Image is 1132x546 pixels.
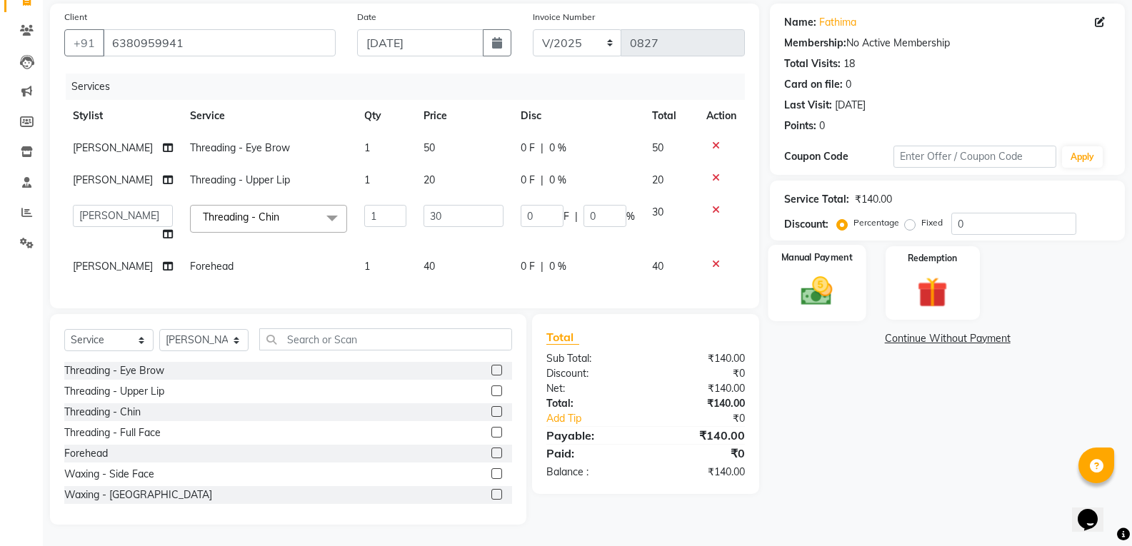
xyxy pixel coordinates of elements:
div: Discount: [784,217,828,232]
div: Threading - Full Face [64,425,161,440]
span: 30 [652,206,663,218]
span: 50 [652,141,663,154]
div: Last Visit: [784,98,832,113]
div: No Active Membership [784,36,1111,51]
span: 40 [652,260,663,273]
label: Percentage [853,216,899,229]
div: ₹140.00 [646,351,756,366]
div: [DATE] [835,98,866,113]
th: Action [698,100,745,132]
span: 1 [364,141,370,154]
div: Waxing - [GEOGRAPHIC_DATA] [64,487,212,502]
div: ₹0 [664,411,756,426]
span: 0 F [521,141,535,156]
span: 0 F [521,259,535,274]
div: Threading - Chin [64,405,141,420]
div: Waxing - Side Face [64,467,154,482]
span: Threading - Chin [203,211,279,223]
span: 1 [364,260,370,273]
div: ₹140.00 [855,192,892,207]
div: Total: [536,396,646,411]
span: [PERSON_NAME] [73,260,153,273]
th: Price [415,100,512,132]
div: Name: [784,15,816,30]
div: Net: [536,381,646,396]
div: ₹140.00 [646,396,756,411]
div: Sub Total: [536,351,646,366]
input: Search or Scan [259,328,512,350]
span: | [541,259,544,274]
label: Fixed [921,216,943,229]
div: Coupon Code [784,149,893,164]
input: Enter Offer / Coupon Code [893,146,1056,168]
div: Membership: [784,36,846,51]
div: Service Total: [784,192,849,207]
span: 50 [424,141,435,154]
label: Client [64,11,87,24]
span: Forehead [190,260,234,273]
div: Card on file: [784,77,843,92]
span: % [626,209,635,224]
span: 1 [364,173,370,186]
div: Points: [784,118,816,133]
div: 0 [819,118,825,133]
button: +91 [64,29,104,56]
th: Stylist [64,100,181,132]
span: 0 % [549,141,566,156]
div: ₹0 [646,445,756,462]
label: Redemption [908,252,957,265]
th: Disc [512,100,643,132]
span: 0 % [549,259,566,274]
span: 0 % [549,173,566,188]
img: _cash.svg [791,273,842,309]
span: 0 F [521,173,535,188]
span: [PERSON_NAME] [73,173,153,186]
div: ₹140.00 [646,381,756,396]
label: Invoice Number [533,11,595,24]
div: ₹0 [646,366,756,381]
a: x [279,211,286,223]
span: | [541,141,544,156]
img: _gift.svg [908,273,957,311]
div: Threading - Eye Brow [64,363,164,378]
label: Date [357,11,376,24]
button: Apply [1062,146,1103,168]
span: Total [546,330,579,345]
div: Services [66,74,756,100]
div: Payable: [536,427,646,444]
span: F [564,209,569,224]
div: Paid: [536,445,646,462]
div: ₹140.00 [646,427,756,444]
input: Search by Name/Mobile/Email/Code [103,29,336,56]
span: | [575,209,578,224]
div: ₹140.00 [646,465,756,480]
a: Add Tip [536,411,664,426]
a: Continue Without Payment [773,331,1122,346]
label: Manual Payment [781,251,853,264]
div: Balance : [536,465,646,480]
span: Threading - Eye Brow [190,141,290,154]
th: Qty [356,100,415,132]
iframe: chat widget [1072,489,1118,532]
span: [PERSON_NAME] [73,141,153,154]
span: | [541,173,544,188]
th: Service [181,100,356,132]
span: 20 [652,173,663,186]
span: 20 [424,173,435,186]
th: Total [643,100,698,132]
div: Forehead [64,446,108,461]
div: Total Visits: [784,56,841,71]
div: Threading - Upper Lip [64,384,164,399]
a: Fathima [819,15,856,30]
span: 40 [424,260,435,273]
div: Discount: [536,366,646,381]
div: 18 [843,56,855,71]
span: Threading - Upper Lip [190,173,290,186]
div: 0 [846,77,851,92]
